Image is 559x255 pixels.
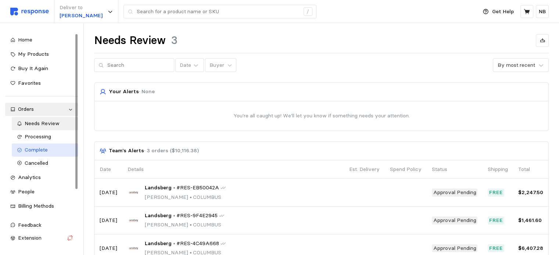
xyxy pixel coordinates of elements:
[5,77,78,90] a: Favorites
[488,165,508,174] p: Shipping
[5,232,78,245] button: Extension
[432,165,477,174] p: Status
[180,61,191,69] div: Date
[173,212,175,220] p: •
[518,216,543,225] p: $1,461.60
[109,147,199,155] p: Team's Alerts
[10,8,49,15] img: svg%3e
[209,61,224,69] p: Buyer
[25,133,51,140] span: Processing
[145,221,224,229] p: [PERSON_NAME] COLUMBUS
[128,214,140,226] img: Landsberg
[100,189,117,197] p: [DATE]
[489,216,503,225] p: Free
[433,189,476,197] p: Approval Pending
[18,80,41,86] span: Favorites
[479,5,518,19] button: Get Help
[145,193,226,201] p: [PERSON_NAME] COLUMBUS
[128,242,140,254] img: Landsberg
[518,244,543,252] p: $6,407.28
[18,222,42,228] span: Feedback
[144,147,199,154] span: · 3 orders ($10,116.38)
[176,184,219,192] span: #RES-EB50042A
[390,165,422,174] p: Spend Policy
[18,65,48,72] span: Buy It Again
[492,8,514,16] p: Get Help
[18,51,49,57] span: My Products
[12,157,79,170] a: Cancelled
[539,8,546,16] p: NB
[173,240,175,248] p: •
[109,88,155,96] p: Your Alerts
[5,33,78,47] a: Home
[176,240,219,248] span: #RES-4C49A668
[107,59,170,72] input: Search
[205,58,236,72] button: Buyer
[100,244,117,252] p: [DATE]
[60,12,103,20] p: [PERSON_NAME]
[518,189,543,197] p: $2,247.50
[12,130,79,143] a: Processing
[304,7,312,16] div: /
[94,33,166,48] h1: Needs Review
[137,5,300,18] input: Search for a product name or SKU
[18,174,41,181] span: Analytics
[12,143,79,157] a: Complete
[128,186,140,198] img: Landsberg
[171,33,178,48] h1: 3
[5,171,78,184] a: Analytics
[433,216,476,225] p: Approval Pending
[518,165,543,174] p: Total
[5,62,78,75] a: Buy It Again
[5,185,78,198] a: People
[128,165,339,174] p: Details
[489,244,503,252] p: Free
[145,240,172,248] span: Landsberg
[536,5,549,18] button: NB
[139,88,155,95] span: · None
[433,244,476,252] p: Approval Pending
[489,189,503,197] p: Free
[5,200,78,213] a: Billing Methods
[18,234,42,241] span: Extension
[5,48,78,61] a: My Products
[25,120,60,127] span: Needs Review
[176,212,218,220] span: #RES-9F4E2945
[18,188,35,195] span: People
[5,219,78,232] button: Feedback
[25,146,48,153] span: Complete
[173,184,175,192] p: •
[100,216,117,225] p: [DATE]
[18,105,65,113] div: Orders
[100,165,117,174] p: Date
[349,165,380,174] p: Est. Delivery
[145,184,172,192] span: Landsberg
[18,203,54,209] span: Billing Methods
[498,61,535,69] div: By most recent
[12,117,79,130] a: Needs Review
[25,160,48,166] span: Cancelled
[18,36,32,43] span: Home
[5,103,78,116] a: Orders
[188,221,193,228] span: •
[60,4,103,12] p: Deliver to
[188,194,193,200] span: •
[145,212,172,220] span: Landsberg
